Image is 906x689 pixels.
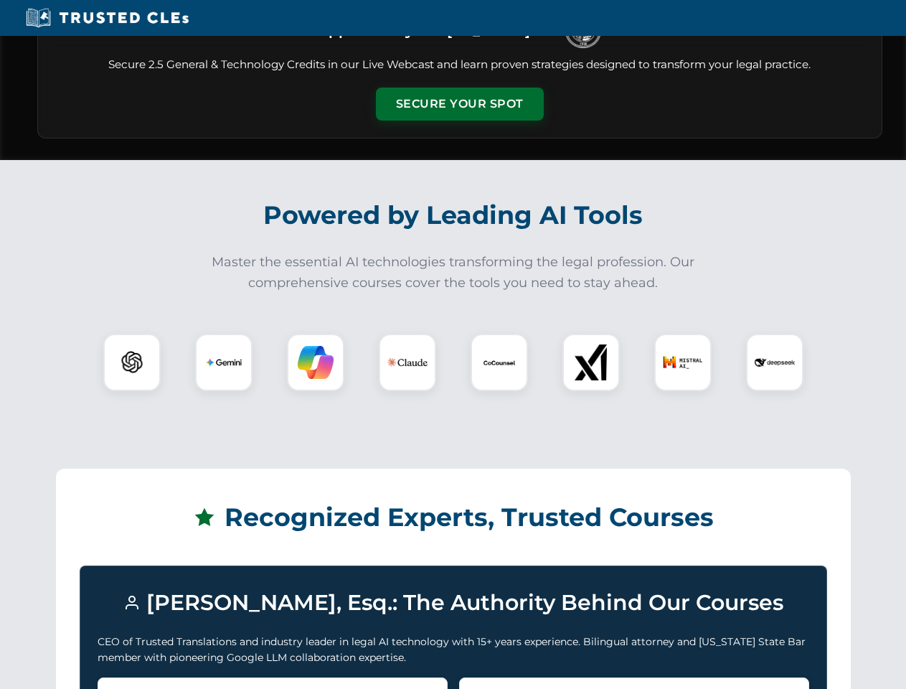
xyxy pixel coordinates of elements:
[206,344,242,380] img: Gemini Logo
[481,344,517,380] img: CoCounsel Logo
[22,7,193,29] img: Trusted CLEs
[387,342,428,383] img: Claude Logo
[654,334,712,391] div: Mistral AI
[755,342,795,383] img: DeepSeek Logo
[471,334,528,391] div: CoCounsel
[573,344,609,380] img: xAI Logo
[287,334,344,391] div: Copilot
[746,334,803,391] div: DeepSeek
[80,492,827,543] h2: Recognized Experts, Trusted Courses
[55,57,864,73] p: Secure 2.5 General & Technology Credits in our Live Webcast and learn proven strategies designed ...
[103,334,161,391] div: ChatGPT
[562,334,620,391] div: xAI
[111,342,153,383] img: ChatGPT Logo
[379,334,436,391] div: Claude
[202,252,704,294] p: Master the essential AI technologies transforming the legal profession. Our comprehensive courses...
[195,334,253,391] div: Gemini
[98,583,809,622] h3: [PERSON_NAME], Esq.: The Authority Behind Our Courses
[376,88,544,121] button: Secure Your Spot
[298,344,334,380] img: Copilot Logo
[56,190,851,240] h2: Powered by Leading AI Tools
[98,634,809,666] p: CEO of Trusted Translations and industry leader in legal AI technology with 15+ years experience....
[663,342,703,383] img: Mistral AI Logo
